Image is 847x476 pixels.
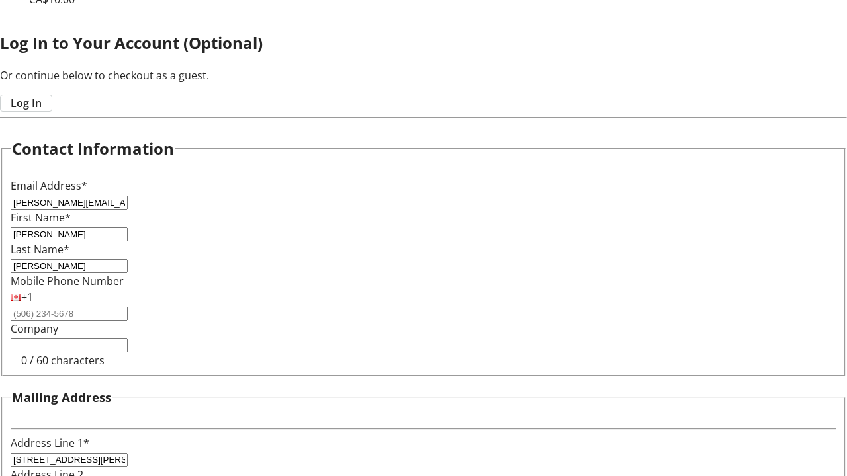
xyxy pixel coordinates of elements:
[11,210,71,225] label: First Name*
[11,274,124,288] label: Mobile Phone Number
[12,137,174,161] h2: Contact Information
[11,95,42,111] span: Log In
[11,242,69,257] label: Last Name*
[21,353,105,368] tr-character-limit: 0 / 60 characters
[11,321,58,336] label: Company
[11,178,87,193] label: Email Address*
[12,388,111,407] h3: Mailing Address
[11,453,128,467] input: Address
[11,436,89,450] label: Address Line 1*
[11,307,128,321] input: (506) 234-5678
